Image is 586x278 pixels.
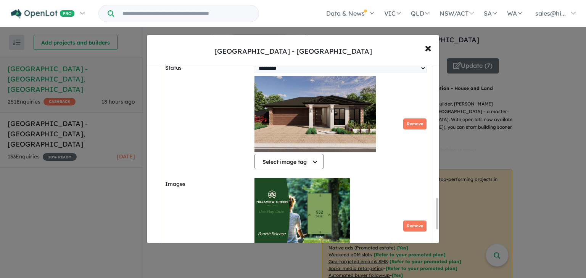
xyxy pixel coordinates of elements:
[165,180,251,189] label: Images
[254,178,350,254] img: 9k=
[165,64,251,73] label: Status
[11,9,75,19] img: Openlot PRO Logo White
[116,5,257,22] input: Try estate name, suburb, builder or developer
[403,118,427,129] button: Remove
[254,76,376,152] img: 9k=
[535,10,566,17] span: sales@hi...
[403,220,427,232] button: Remove
[254,154,324,169] button: Select image tag
[214,46,372,56] div: [GEOGRAPHIC_DATA] - [GEOGRAPHIC_DATA]
[425,39,431,56] span: ×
